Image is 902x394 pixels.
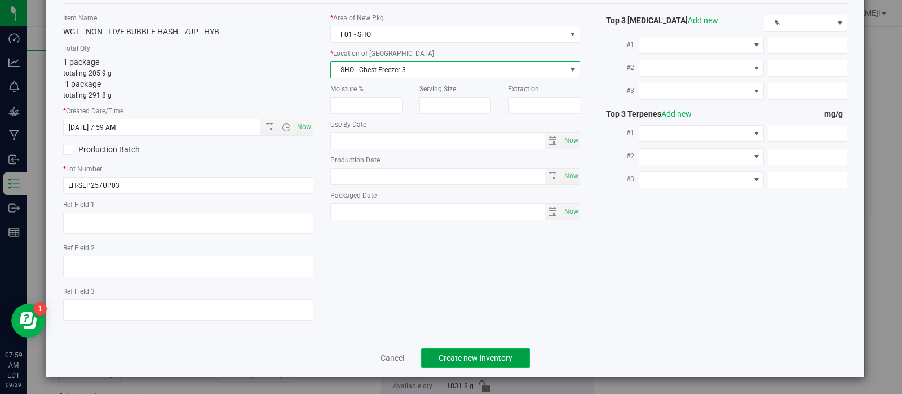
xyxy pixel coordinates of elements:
label: Ref Field 1 [63,200,313,210]
span: select [561,204,580,220]
span: select [545,133,561,149]
span: Open the date view [260,123,279,132]
label: #3 [597,169,639,189]
label: #3 [597,81,639,101]
span: F01 - SHO [331,26,566,42]
label: Moisture % [330,84,403,94]
label: Ref Field 3 [63,286,313,296]
label: Ref Field 2 [63,243,313,253]
span: 1 package [65,79,101,88]
label: Lot Number [63,164,313,174]
label: Production Batch [63,144,180,156]
label: Total Qty [63,43,313,54]
label: Serving Size [419,84,492,94]
span: select [561,133,580,149]
button: Create new inventory [421,348,530,368]
span: Create new inventory [439,353,512,362]
label: Packaged Date [330,191,581,201]
label: Production Date [330,155,581,165]
label: Item Name [63,13,313,23]
label: Area of New Pkg [330,13,581,23]
span: select [545,204,561,220]
p: totaling 205.9 g [63,68,313,78]
label: #2 [597,57,639,78]
label: Created Date/Time [63,106,313,116]
p: totaling 291.8 g [63,90,313,100]
a: Add new [661,109,692,118]
span: select [545,169,561,184]
span: select [565,62,580,78]
span: Set Current date [561,132,581,149]
span: % [764,15,833,31]
div: WGT - NON - LIVE BUBBLE HASH - 7UP - HYB [63,26,313,38]
label: Location of [GEOGRAPHIC_DATA] [330,48,581,59]
span: Set Current date [561,168,581,184]
span: Top 3 Terpenes [597,109,692,118]
span: mg/g [824,109,847,118]
span: Top 3 [MEDICAL_DATA] [597,16,718,25]
label: #2 [597,146,639,166]
span: Set Current date [294,119,313,135]
span: 1 package [63,57,99,67]
label: #1 [597,123,639,143]
label: Extraction [508,84,580,94]
a: Cancel [381,352,404,364]
label: #1 [597,34,639,55]
span: SHO - Chest Freezer 3 [331,62,566,78]
span: Open the time view [276,123,295,132]
iframe: Resource center unread badge [33,302,47,316]
span: select [561,169,580,184]
label: Use By Date [330,119,581,130]
a: Add new [688,16,718,25]
iframe: Resource center [11,304,45,338]
span: Set Current date [561,203,581,220]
